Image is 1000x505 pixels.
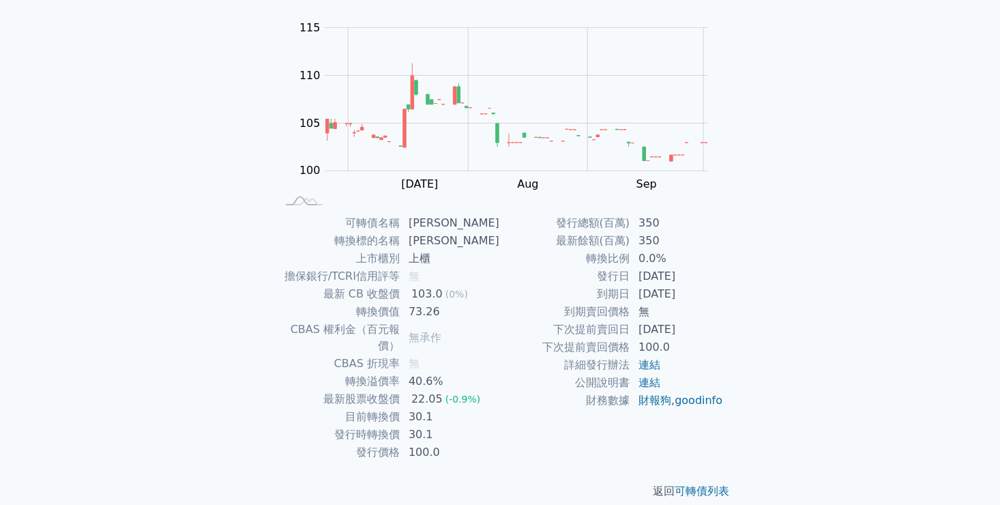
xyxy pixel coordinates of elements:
[500,374,630,392] td: 公開說明書
[630,285,724,303] td: [DATE]
[276,303,400,321] td: 轉換價值
[500,232,630,250] td: 最新餘額(百萬)
[500,321,630,338] td: 下次提前賣回日
[630,303,724,321] td: 無
[500,268,630,285] td: 發行日
[630,214,724,232] td: 350
[400,303,500,321] td: 73.26
[500,356,630,374] td: 詳細發行辦法
[276,373,400,390] td: 轉換溢價率
[299,164,321,177] tspan: 100
[400,426,500,444] td: 30.1
[276,355,400,373] td: CBAS 折現率
[400,444,500,461] td: 100.0
[518,178,539,191] tspan: Aug
[276,285,400,303] td: 最新 CB 收盤價
[630,232,724,250] td: 350
[276,250,400,268] td: 上市櫃別
[630,268,724,285] td: [DATE]
[445,394,481,405] span: (-0.9%)
[636,178,657,191] tspan: Sep
[675,485,729,497] a: 可轉債列表
[638,358,660,371] a: 連結
[630,250,724,268] td: 0.0%
[630,338,724,356] td: 100.0
[292,21,729,191] g: Chart
[276,390,400,408] td: 最新股票收盤價
[400,214,500,232] td: [PERSON_NAME]
[276,408,400,426] td: 目前轉換價
[400,250,500,268] td: 上櫃
[409,357,420,370] span: 無
[299,69,321,82] tspan: 110
[299,117,321,130] tspan: 105
[276,426,400,444] td: 發行時轉換價
[409,286,445,302] div: 103.0
[276,214,400,232] td: 可轉債名稱
[400,232,500,250] td: [PERSON_NAME]
[409,391,445,407] div: 22.05
[276,444,400,461] td: 發行價格
[276,321,400,355] td: CBAS 權利金（百元報價）
[638,376,660,389] a: 連結
[276,232,400,250] td: 轉換標的名稱
[675,394,722,407] a: goodinfo
[500,250,630,268] td: 轉換比例
[400,373,500,390] td: 40.6%
[299,21,321,34] tspan: 115
[400,408,500,426] td: 30.1
[409,270,420,283] span: 無
[500,214,630,232] td: 發行總額(百萬)
[500,392,630,409] td: 財務數據
[276,268,400,285] td: 擔保銀行/TCRI信用評等
[500,303,630,321] td: 到期賣回價格
[638,394,671,407] a: 財報狗
[445,289,468,300] span: (0%)
[260,483,740,500] p: 返回
[630,321,724,338] td: [DATE]
[500,338,630,356] td: 下次提前賣回價格
[409,331,441,344] span: 無承作
[500,285,630,303] td: 到期日
[402,178,439,191] tspan: [DATE]
[630,392,724,409] td: ,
